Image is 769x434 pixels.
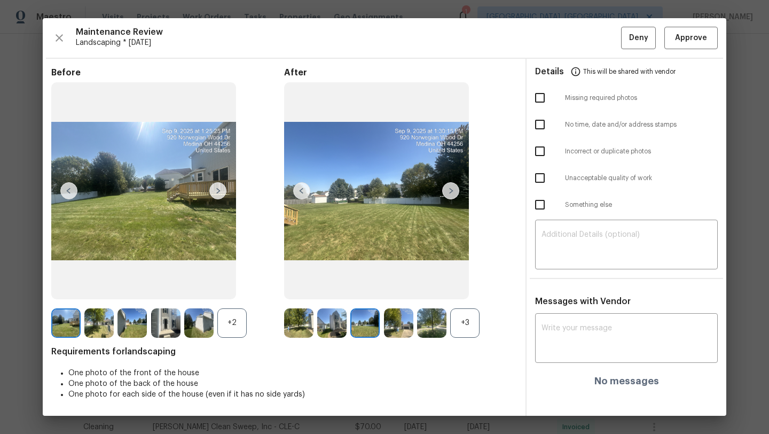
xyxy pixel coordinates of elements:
[68,368,517,378] li: One photo of the front of the house
[76,27,621,37] span: Maintenance Review
[535,297,631,306] span: Messages with Vendor
[629,32,648,45] span: Deny
[60,182,77,199] img: left-chevron-button-url
[535,59,564,84] span: Details
[450,308,480,338] div: +3
[442,182,459,199] img: right-chevron-button-url
[209,182,226,199] img: right-chevron-button-url
[51,346,517,357] span: Requirements for landscaping
[621,27,656,50] button: Deny
[565,94,718,103] span: Missing required photos
[565,147,718,156] span: Incorrect or duplicate photos
[527,165,726,191] div: Unacceptable quality of work
[594,376,659,386] h4: No messages
[68,389,517,400] li: One photo for each side of the house (even if it has no side yards)
[76,37,621,48] span: Landscaping * [DATE]
[217,308,247,338] div: +2
[583,59,676,84] span: This will be shared with vendor
[565,120,718,129] span: No time, date and/or address stamps
[664,27,718,50] button: Approve
[51,67,284,78] span: Before
[565,200,718,210] span: Something else
[68,378,517,389] li: One photo of the back of the house
[527,191,726,218] div: Something else
[293,182,310,199] img: left-chevron-button-url
[675,32,707,45] span: Approve
[565,174,718,183] span: Unacceptable quality of work
[284,67,517,78] span: After
[527,111,726,138] div: No time, date and/or address stamps
[527,138,726,165] div: Incorrect or duplicate photos
[527,84,726,111] div: Missing required photos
